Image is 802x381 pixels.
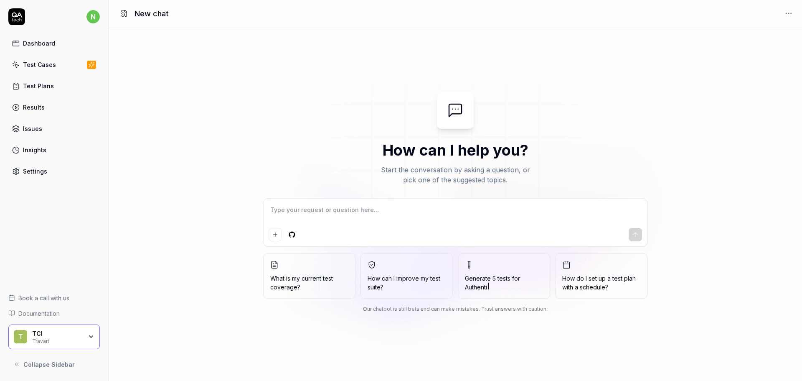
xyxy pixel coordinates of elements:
[135,8,169,19] h1: New chat
[263,253,355,299] button: What is my current test coverage?
[8,142,100,158] a: Insights
[8,309,100,318] a: Documentation
[86,10,100,23] span: n
[263,305,647,313] div: Our chatbot is still beta and can make mistakes. Trust answers with caution.
[8,35,100,51] a: Dashboard
[8,120,100,137] a: Issues
[18,309,60,318] span: Documentation
[23,39,55,48] div: Dashboard
[465,274,543,292] span: Generate 5 tests for
[562,274,640,292] span: How do I set up a test plan with a schedule?
[465,284,487,291] span: Authenti
[23,82,54,90] div: Test Plans
[8,356,100,373] button: Collapse Sidebar
[32,337,82,344] div: Travart
[368,274,446,292] span: How can I improve my test suite?
[270,274,348,292] span: What is my current test coverage?
[360,253,453,299] button: How can I improve my test suite?
[269,228,282,241] button: Add attachment
[23,124,42,133] div: Issues
[8,163,100,179] a: Settings
[32,330,82,338] div: TCI
[23,146,46,154] div: Insights
[23,60,56,69] div: Test Cases
[8,56,100,73] a: Test Cases
[8,294,100,302] a: Book a call with us
[86,8,100,25] button: n
[458,253,550,299] button: Generate 5 tests forAuthenti
[8,99,100,115] a: Results
[555,253,647,299] button: How do I set up a test plan with a schedule?
[8,78,100,94] a: Test Plans
[8,325,100,350] button: TTCITravart
[23,103,45,112] div: Results
[14,330,27,343] span: T
[23,360,75,369] span: Collapse Sidebar
[18,294,69,302] span: Book a call with us
[23,167,47,176] div: Settings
